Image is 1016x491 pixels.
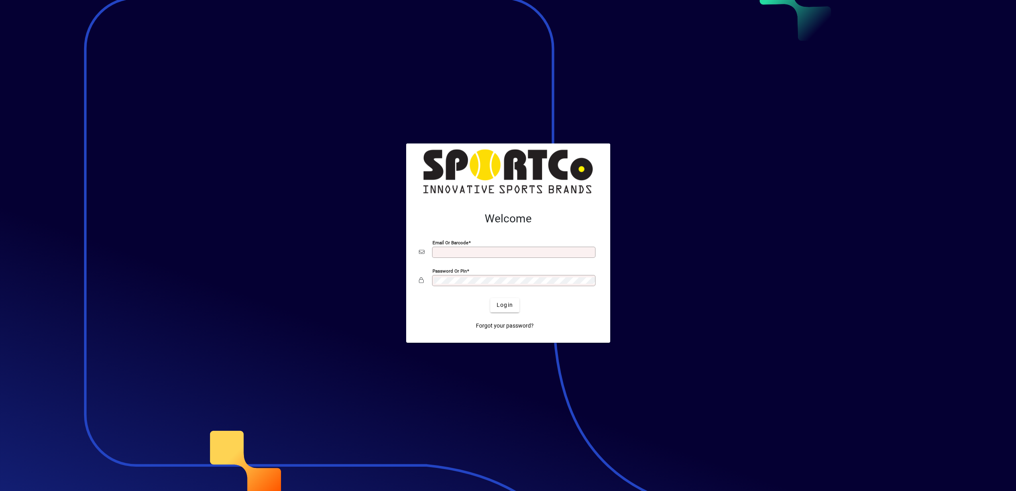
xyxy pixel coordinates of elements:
[419,212,597,226] h2: Welcome
[476,322,534,330] span: Forgot your password?
[473,319,537,333] a: Forgot your password?
[497,301,513,309] span: Login
[432,240,468,245] mat-label: Email or Barcode
[490,298,519,312] button: Login
[432,268,467,273] mat-label: Password or Pin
